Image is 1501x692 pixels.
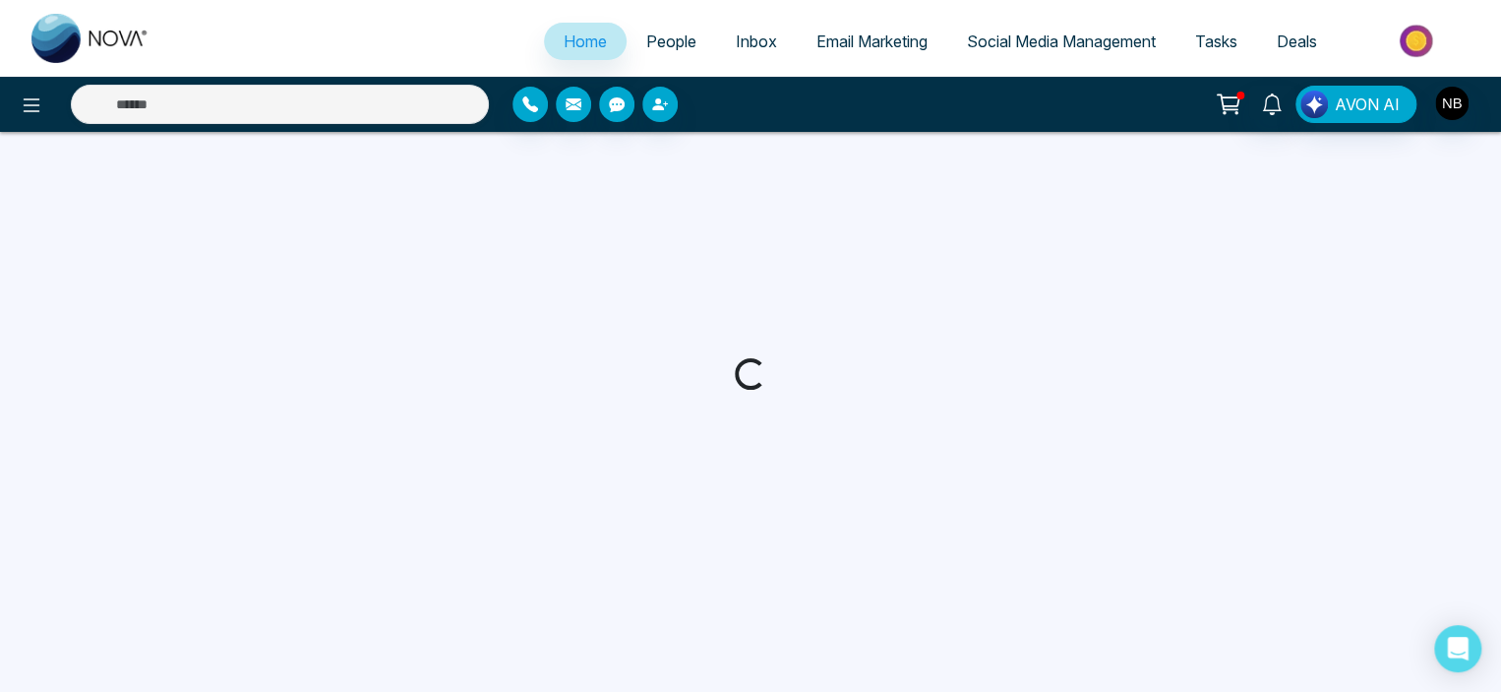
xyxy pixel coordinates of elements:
a: Email Marketing [797,23,947,60]
div: Open Intercom Messenger [1434,625,1481,672]
a: Inbox [716,23,797,60]
span: Social Media Management [967,31,1156,51]
a: Home [544,23,627,60]
span: Tasks [1195,31,1237,51]
img: User Avatar [1435,87,1469,120]
a: Social Media Management [947,23,1175,60]
button: AVON AI [1295,86,1416,123]
img: Lead Flow [1300,91,1328,118]
span: Email Marketing [816,31,928,51]
span: People [646,31,696,51]
span: Home [564,31,607,51]
span: Inbox [736,31,777,51]
a: Tasks [1175,23,1257,60]
a: People [627,23,716,60]
a: Deals [1257,23,1337,60]
img: Market-place.gif [1347,19,1489,63]
img: Nova CRM Logo [31,14,150,63]
span: Deals [1277,31,1317,51]
span: AVON AI [1335,93,1400,116]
